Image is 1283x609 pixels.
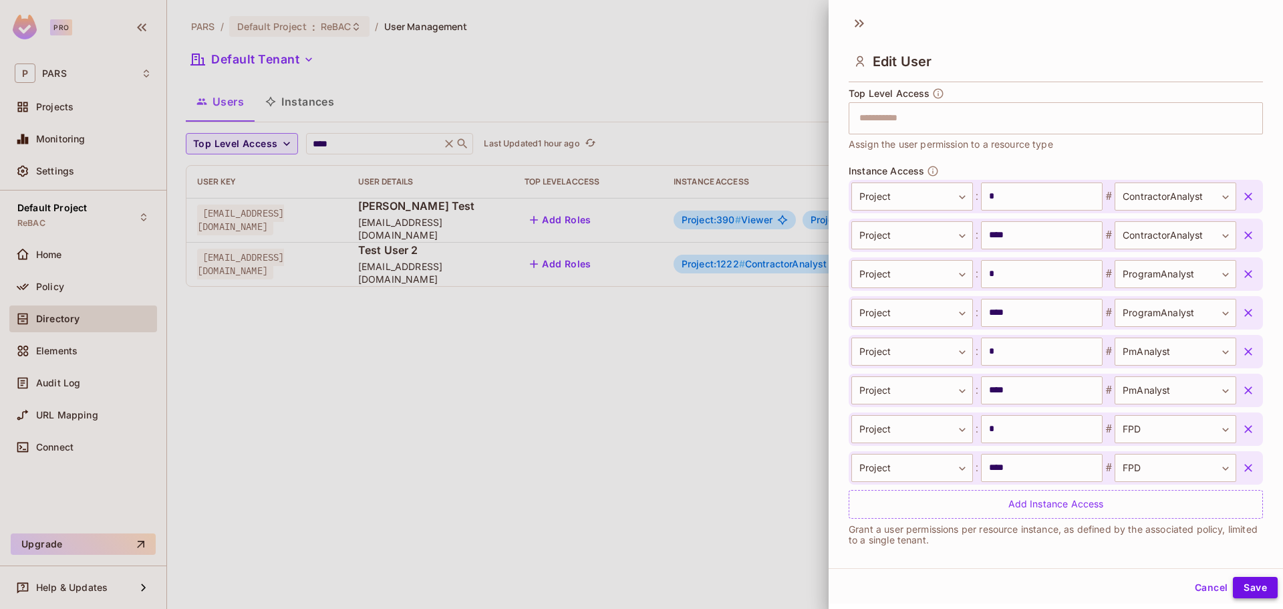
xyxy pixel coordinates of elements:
[1189,577,1233,598] button: Cancel
[1115,260,1236,288] div: ProgramAnalyst
[849,166,924,176] span: Instance Access
[973,460,981,476] span: :
[973,189,981,205] span: :
[851,376,973,404] div: Project
[851,299,973,327] div: Project
[873,53,932,70] span: Edit User
[1103,382,1115,398] span: #
[851,221,973,249] div: Project
[1115,299,1236,327] div: ProgramAnalyst
[973,344,981,360] span: :
[1115,376,1236,404] div: PmAnalyst
[1115,182,1236,211] div: ContractorAnalyst
[851,454,973,482] div: Project
[849,88,930,99] span: Top Level Access
[1103,305,1115,321] span: #
[1103,189,1115,205] span: #
[973,227,981,243] span: :
[1256,116,1258,119] button: Open
[1115,454,1236,482] div: FPD
[851,182,973,211] div: Project
[1103,227,1115,243] span: #
[1103,460,1115,476] span: #
[851,415,973,443] div: Project
[1103,344,1115,360] span: #
[1233,577,1278,598] button: Save
[849,137,1053,152] span: Assign the user permission to a resource type
[973,421,981,437] span: :
[1103,266,1115,282] span: #
[851,338,973,366] div: Project
[973,382,981,398] span: :
[973,305,981,321] span: :
[1115,221,1236,249] div: ContractorAnalyst
[1115,338,1236,366] div: PmAnalyst
[849,490,1263,519] div: Add Instance Access
[1115,415,1236,443] div: FPD
[849,524,1263,545] p: Grant a user permissions per resource instance, as defined by the associated policy, limited to a...
[1103,421,1115,437] span: #
[973,266,981,282] span: :
[851,260,973,288] div: Project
